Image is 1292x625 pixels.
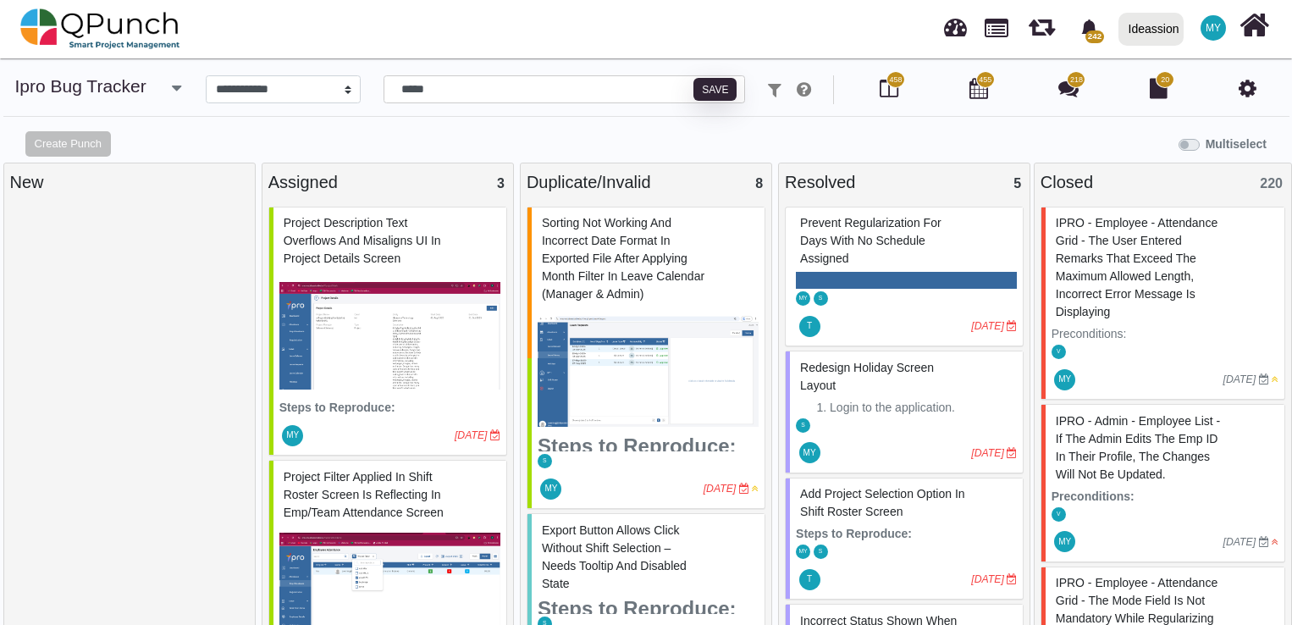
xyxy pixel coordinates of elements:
i: Medium [752,484,759,494]
span: V [1057,512,1061,517]
span: Iteration [1029,8,1055,36]
div: Duplicate/Invalid [527,169,765,195]
span: Mohammed Yakub Raza Khan A [796,545,810,559]
span: Mohammed Yakub Raza Khan A [540,478,561,500]
strong: Steps to Reproduce: [538,597,737,620]
span: #81805 [800,487,965,518]
i: [DATE] [1223,373,1256,385]
button: Create Punch [25,131,111,157]
div: New [10,169,249,195]
img: b5bd917b-530c-4bf7-9ad6-90eea2737e61.png [538,307,759,434]
span: Thalha [799,569,820,590]
span: Mohammed Yakub Raza Khan A [796,291,810,306]
span: MY [798,296,807,301]
a: Ideassion [1111,1,1190,57]
strong: Steps to Reproduce: [538,434,737,457]
strong: Steps to Reproduce: [279,401,395,414]
span: Mohammed Yakub Raza Khan A [1201,15,1226,41]
span: Projects [985,11,1008,37]
span: MY [1206,23,1221,33]
svg: bell fill [1080,19,1098,37]
span: #60866 [1056,414,1221,481]
span: #81786 [800,361,934,392]
i: Home [1240,9,1269,41]
div: Assigned [268,169,507,195]
i: [DATE] [455,429,488,441]
span: #81995 [284,470,444,519]
i: Board [880,78,898,98]
span: 455 [979,75,991,86]
span: 3 [497,176,505,191]
span: 242 [1085,30,1103,43]
i: Due Date [1007,574,1017,584]
i: Medium [1272,374,1278,384]
a: bell fill242 [1070,1,1112,54]
strong: Steps to Reproduce: [796,527,912,540]
span: Selvarani [538,454,552,468]
span: MY [803,449,816,457]
i: [DATE] [704,483,737,495]
span: #81686 [800,216,941,265]
span: T [807,575,812,584]
span: Mohammed Yakub Raza Khan A [1054,369,1075,390]
i: [DATE] [971,320,1004,332]
span: #74372 [542,216,704,301]
span: Mohammed Yakub Raza Khan A [1054,531,1075,552]
i: Due Date [1007,448,1017,458]
span: 20 [1161,75,1169,86]
img: ebb94a96-80f1-4b66-aa69-4ac7e15662a8.png [279,272,500,399]
p: Preconditions: [1052,325,1278,343]
span: S [819,549,823,555]
span: Selvarani [814,291,828,306]
span: 220 [1260,176,1283,191]
i: Due Date [490,430,500,440]
span: Selvarani [796,418,810,433]
i: e.g: punch or !ticket or &Type or #Status or @username or $priority or *iteration or ^additionalf... [797,81,811,98]
i: Due Date [739,484,749,494]
img: qpunch-sp.fa6292f.png [20,3,180,54]
span: 8 [755,176,763,191]
span: Vinusha [1052,507,1066,522]
span: T [807,322,812,330]
span: V [1057,349,1061,355]
span: 5 [1013,176,1021,191]
a: MY [1190,1,1236,55]
span: #77227 [542,523,687,590]
i: Due Date [1259,537,1269,547]
a: ipro Bug Tracker [15,76,146,96]
i: High [1272,537,1278,547]
span: MY [1058,538,1071,546]
div: Resolved [785,169,1024,195]
i: [DATE] [971,573,1004,585]
div: Closed [1041,169,1285,195]
i: [DATE] [1223,536,1256,548]
i: [DATE] [971,447,1004,459]
span: 218 [1070,75,1083,86]
i: Calendar [969,78,988,98]
span: MY [544,484,557,493]
span: MY [1058,375,1071,384]
span: #61256 [1056,216,1217,318]
span: Dashboard [944,10,967,36]
li: Login to the application. [830,399,1017,417]
span: S [819,296,823,301]
span: Selvarani [814,545,828,559]
i: Due Date [1259,374,1269,384]
span: MY [286,431,299,440]
span: 458 [889,75,902,86]
div: Ideassion [1129,14,1179,44]
b: Multiselect [1206,137,1267,151]
span: #81976 [284,216,441,265]
strong: Preconditions: [1052,489,1135,503]
span: Mohammed Yakub Raza Khan A [282,425,303,446]
i: Document Library [1150,78,1168,98]
span: MY [798,549,807,555]
span: Thalha [799,316,820,337]
span: S [801,423,805,429]
i: Punch Discussion [1058,78,1079,98]
span: Mohammed Yakub Raza Khan A [799,442,820,463]
div: Notification [1074,13,1104,43]
button: Save [693,78,737,102]
span: Vinusha [1052,345,1066,359]
span: S [543,458,547,464]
